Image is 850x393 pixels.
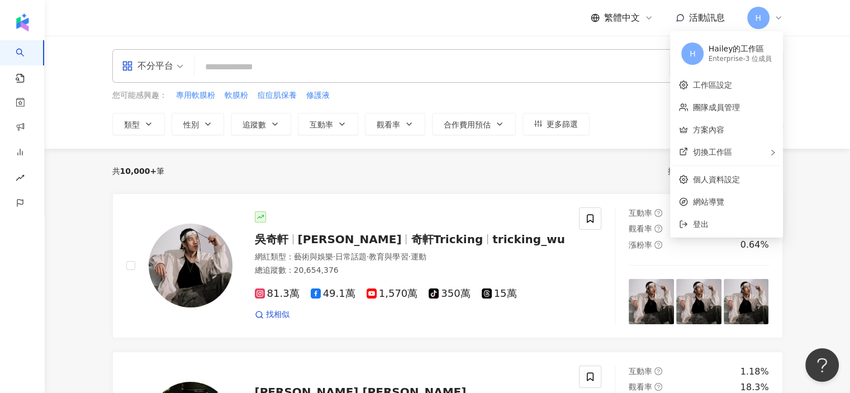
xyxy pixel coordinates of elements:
[724,279,769,324] img: post-image
[629,240,652,249] span: 漲粉率
[255,265,566,276] div: 總追蹤數 ： 20,654,376
[770,149,776,156] span: right
[255,252,566,263] div: 網紅類型 ：
[122,57,173,75] div: 不分平台
[629,367,652,376] span: 互動率
[16,40,38,84] a: search
[231,113,291,135] button: 追蹤數
[805,348,839,382] iframe: Help Scout Beacon - Open
[668,162,737,180] div: 排序：
[258,90,297,101] span: 痘痘肌保養
[183,120,199,129] span: 性別
[243,120,266,129] span: 追蹤數
[175,89,216,102] button: 專用軟膜粉
[654,367,662,375] span: question-circle
[654,225,662,233] span: question-circle
[690,48,696,60] span: H
[176,90,215,101] span: 專用軟膜粉
[369,252,408,261] span: 教育與學習
[16,167,25,192] span: rise
[689,12,725,23] span: 活動訊息
[112,193,783,338] a: KOL Avatar吳奇軒[PERSON_NAME]奇軒Trickingtricking_wu網紅類型：藝術與娛樂·日常話題·教育與學習·運動總追蹤數：20,654,37681.3萬49.1萬1...
[523,113,590,135] button: 更多篩選
[629,209,652,217] span: 互動率
[122,60,133,72] span: appstore
[224,89,249,102] button: 軟膜粉
[367,252,369,261] span: ·
[708,44,772,55] div: Hailey的工作區
[311,288,355,300] span: 49.1萬
[255,309,289,320] a: 找相似
[124,120,140,129] span: 類型
[120,167,157,176] span: 10,000+
[255,288,300,300] span: 81.3萬
[377,120,400,129] span: 觀看率
[740,366,769,378] div: 1.18%
[411,252,426,261] span: 運動
[492,233,565,246] span: tricking_wu
[333,252,335,261] span: ·
[149,224,232,307] img: KOL Avatar
[13,13,31,31] img: logo icon
[429,288,470,300] span: 350萬
[444,120,491,129] span: 合作費用預估
[257,89,297,102] button: 痘痘肌保養
[629,382,652,391] span: 觀看率
[367,288,418,300] span: 1,570萬
[654,209,662,217] span: question-circle
[266,309,289,320] span: 找相似
[692,220,708,229] span: 登出
[112,113,165,135] button: 類型
[255,233,288,246] span: 吳奇軒
[408,252,410,261] span: ·
[310,120,333,129] span: 互動率
[629,224,652,233] span: 觀看率
[692,148,732,157] span: 切換工作區
[306,89,330,102] button: 修護液
[335,252,367,261] span: 日常話題
[482,288,517,300] span: 15萬
[755,12,761,24] span: H
[411,233,483,246] span: 奇軒Tricking
[294,252,333,261] span: 藝術與娛樂
[547,120,578,129] span: 更多篩選
[676,279,721,324] img: post-image
[692,103,739,112] a: 團隊成員管理
[306,90,330,101] span: 修護液
[692,175,739,184] a: 個人資料設定
[298,233,402,246] span: [PERSON_NAME]
[172,113,224,135] button: 性別
[654,383,662,391] span: question-circle
[740,239,769,251] div: 0.64%
[692,125,724,134] a: 方案內容
[692,196,774,208] span: 網站導覽
[112,90,167,101] span: 您可能感興趣：
[298,113,358,135] button: 互動率
[629,279,674,324] img: post-image
[604,12,640,24] span: 繁體中文
[112,167,165,176] div: 共 筆
[654,241,662,249] span: question-circle
[365,113,425,135] button: 觀看率
[225,90,248,101] span: 軟膜粉
[708,54,772,64] div: Enterprise - 3 位成員
[692,81,732,89] a: 工作區設定
[432,113,516,135] button: 合作費用預估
